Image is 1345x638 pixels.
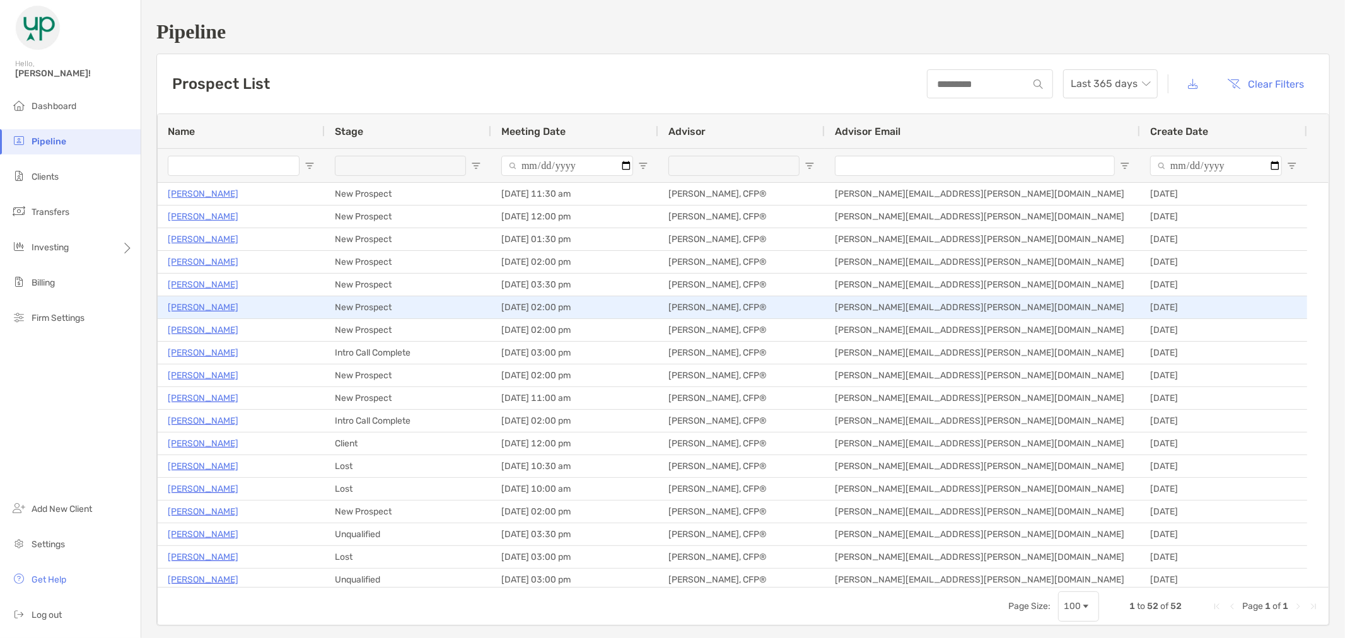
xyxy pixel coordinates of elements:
[1140,410,1307,432] div: [DATE]
[1150,156,1282,176] input: Create Date Filter Input
[1308,601,1319,612] div: Last Page
[325,342,491,364] div: Intro Call Complete
[491,274,658,296] div: [DATE] 03:30 pm
[1140,274,1307,296] div: [DATE]
[1150,125,1208,137] span: Create Date
[156,20,1330,43] h1: Pipeline
[638,161,648,171] button: Open Filter Menu
[325,387,491,409] div: New Prospect
[491,455,658,477] div: [DATE] 10:30 am
[32,313,84,323] span: Firm Settings
[325,455,491,477] div: Lost
[501,156,633,176] input: Meeting Date Filter Input
[658,319,825,341] div: [PERSON_NAME], CFP®
[1058,591,1099,622] div: Page Size
[15,68,133,79] span: [PERSON_NAME]!
[168,156,300,176] input: Name Filter Input
[1008,601,1051,612] div: Page Size:
[1160,601,1168,612] span: of
[168,481,238,497] a: [PERSON_NAME]
[825,569,1140,591] div: [PERSON_NAME][EMAIL_ADDRESS][PERSON_NAME][DOMAIN_NAME]
[1293,601,1303,612] div: Next Page
[1140,501,1307,523] div: [DATE]
[1140,523,1307,545] div: [DATE]
[11,310,26,325] img: firm-settings icon
[491,432,658,455] div: [DATE] 12:00 pm
[501,125,566,137] span: Meeting Date
[168,277,238,293] a: [PERSON_NAME]
[491,296,658,318] div: [DATE] 02:00 pm
[825,274,1140,296] div: [PERSON_NAME][EMAIL_ADDRESS][PERSON_NAME][DOMAIN_NAME]
[168,322,238,338] a: [PERSON_NAME]
[668,125,706,137] span: Advisor
[491,478,658,500] div: [DATE] 10:00 am
[168,254,238,270] a: [PERSON_NAME]
[32,574,66,585] span: Get Help
[168,390,238,406] p: [PERSON_NAME]
[11,133,26,148] img: pipeline icon
[1140,183,1307,205] div: [DATE]
[11,571,26,586] img: get-help icon
[658,296,825,318] div: [PERSON_NAME], CFP®
[325,523,491,545] div: Unqualified
[1147,601,1158,612] span: 52
[1140,251,1307,273] div: [DATE]
[825,546,1140,568] div: [PERSON_NAME][EMAIL_ADDRESS][PERSON_NAME][DOMAIN_NAME]
[325,274,491,296] div: New Prospect
[491,251,658,273] div: [DATE] 02:00 pm
[491,206,658,228] div: [DATE] 12:00 pm
[1140,569,1307,591] div: [DATE]
[658,478,825,500] div: [PERSON_NAME], CFP®
[1218,70,1314,98] button: Clear Filters
[325,364,491,386] div: New Prospect
[32,242,69,253] span: Investing
[825,523,1140,545] div: [PERSON_NAME][EMAIL_ADDRESS][PERSON_NAME][DOMAIN_NAME]
[11,168,26,183] img: clients icon
[825,296,1140,318] div: [PERSON_NAME][EMAIL_ADDRESS][PERSON_NAME][DOMAIN_NAME]
[32,171,59,182] span: Clients
[1140,296,1307,318] div: [DATE]
[1283,601,1288,612] span: 1
[325,410,491,432] div: Intro Call Complete
[11,98,26,113] img: dashboard icon
[168,186,238,202] p: [PERSON_NAME]
[1071,70,1150,98] span: Last 365 days
[471,161,481,171] button: Open Filter Menu
[168,413,238,429] p: [PERSON_NAME]
[658,569,825,591] div: [PERSON_NAME], CFP®
[658,387,825,409] div: [PERSON_NAME], CFP®
[1140,319,1307,341] div: [DATE]
[168,458,238,474] a: [PERSON_NAME]
[168,368,238,383] a: [PERSON_NAME]
[1265,601,1271,612] span: 1
[491,569,658,591] div: [DATE] 03:00 pm
[168,572,238,588] p: [PERSON_NAME]
[325,296,491,318] div: New Prospect
[1140,546,1307,568] div: [DATE]
[11,536,26,551] img: settings icon
[658,523,825,545] div: [PERSON_NAME], CFP®
[325,432,491,455] div: Client
[1140,342,1307,364] div: [DATE]
[491,410,658,432] div: [DATE] 02:00 pm
[658,274,825,296] div: [PERSON_NAME], CFP®
[11,204,26,219] img: transfers icon
[1137,601,1145,612] span: to
[32,277,55,288] span: Billing
[658,455,825,477] div: [PERSON_NAME], CFP®
[491,319,658,341] div: [DATE] 02:00 pm
[1140,432,1307,455] div: [DATE]
[32,101,76,112] span: Dashboard
[491,342,658,364] div: [DATE] 03:00 pm
[32,136,66,147] span: Pipeline
[1242,601,1263,612] span: Page
[491,523,658,545] div: [DATE] 03:30 pm
[168,436,238,451] p: [PERSON_NAME]
[168,209,238,224] a: [PERSON_NAME]
[1287,161,1297,171] button: Open Filter Menu
[168,504,238,519] p: [PERSON_NAME]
